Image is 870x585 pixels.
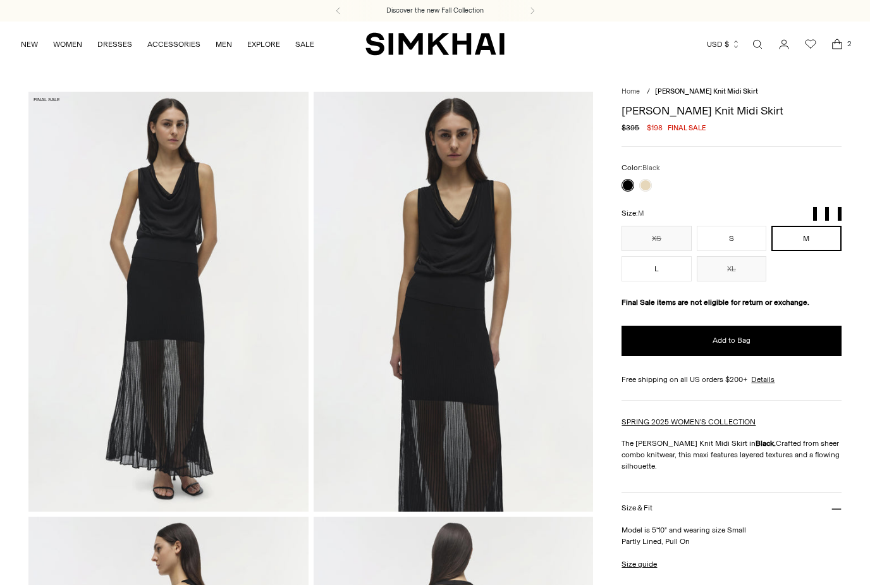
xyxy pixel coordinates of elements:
div: Free shipping on all US orders $200+ [622,374,841,385]
a: SIMKHAI [365,32,505,56]
a: Discover the new Fall Collection [386,6,484,16]
button: USD $ [707,30,740,58]
button: Size & Fit [622,493,841,525]
div: / [647,87,650,97]
a: ACCESSORIES [147,30,200,58]
a: Go to the account page [771,32,797,57]
img: Gennie Knit Midi Skirt [28,92,308,511]
a: Details [751,374,775,385]
h1: [PERSON_NAME] Knit Midi Skirt [622,105,841,116]
a: Wishlist [798,32,823,57]
label: Size: [622,207,644,219]
p: Model is 5'10" and wearing size Small Partly Lined, Pull On [622,524,841,547]
strong: Final Sale items are not eligible for return or exchange. [622,298,809,307]
p: The [PERSON_NAME] Knit Midi Skirt in Crafted from sheer combo knitwear, this maxi features layere... [622,438,841,472]
a: Open search modal [745,32,770,57]
span: $198 [647,122,663,133]
a: Home [622,87,640,95]
button: S [697,226,766,251]
img: Gennie Knit Midi Skirt [314,92,593,511]
span: Black [642,164,660,172]
a: Open cart modal [824,32,850,57]
h3: Size & Fit [622,504,652,512]
a: Size guide [622,558,657,570]
s: $395 [622,122,639,133]
a: DRESSES [97,30,132,58]
button: XS [622,226,691,251]
strong: Black. [756,439,776,448]
a: EXPLORE [247,30,280,58]
button: Add to Bag [622,326,841,356]
button: M [771,226,841,251]
button: XL [697,256,766,281]
span: Add to Bag [713,335,751,346]
span: 2 [843,38,855,49]
label: Color: [622,162,660,174]
a: SPRING 2025 WOMEN'S COLLECTION [622,417,756,426]
a: MEN [216,30,232,58]
nav: breadcrumbs [622,87,841,97]
span: [PERSON_NAME] Knit Midi Skirt [655,87,758,95]
a: SALE [295,30,314,58]
span: M [638,209,644,218]
a: WOMEN [53,30,82,58]
button: L [622,256,691,281]
a: NEW [21,30,38,58]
